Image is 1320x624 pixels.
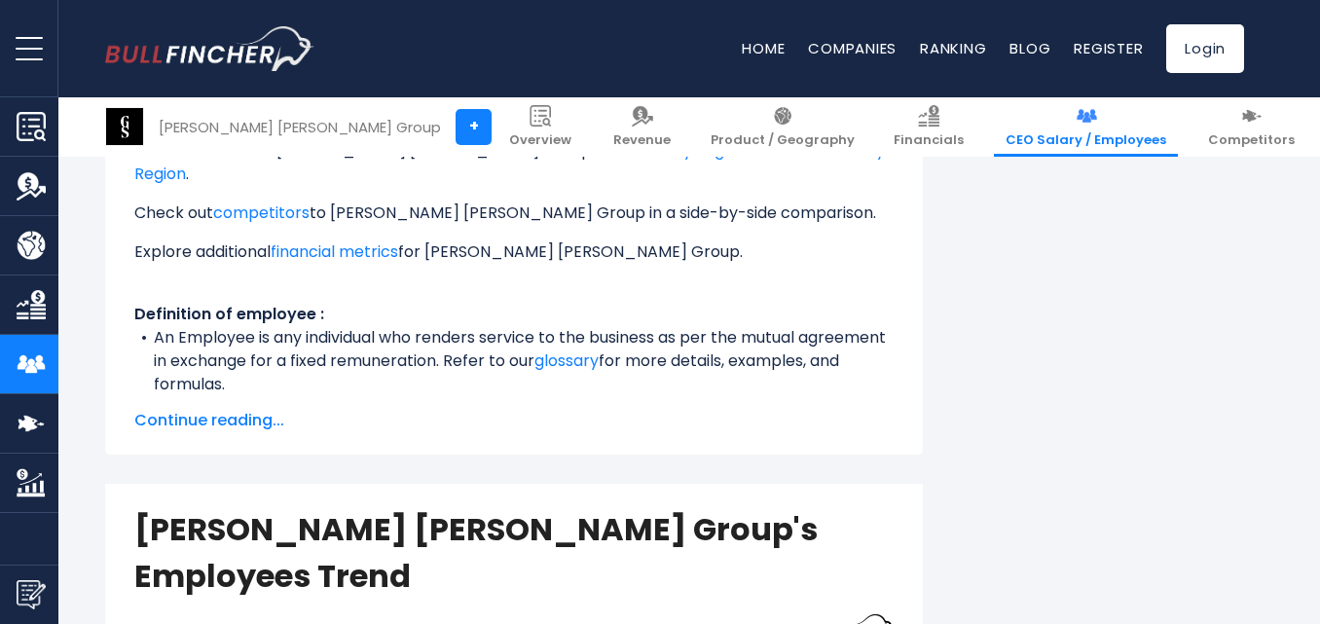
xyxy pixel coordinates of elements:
[613,132,671,149] span: Revenue
[134,202,894,225] p: Check out to [PERSON_NAME] [PERSON_NAME] Group in a side-by-side comparison.
[894,132,964,149] span: Financials
[105,26,314,71] img: bullfincher logo
[699,97,866,157] a: Product / Geography
[134,139,885,185] a: Revenue by Region
[882,97,975,157] a: Financials
[1006,132,1166,149] span: CEO Salary / Employees
[742,38,785,58] a: Home
[106,108,143,145] img: GS logo
[509,132,571,149] span: Overview
[134,139,894,186] p: Learn more about [PERSON_NAME] [PERSON_NAME] Group's and .
[159,116,441,138] div: [PERSON_NAME] [PERSON_NAME] Group
[1009,38,1050,58] a: Blog
[456,109,492,145] a: +
[602,97,682,157] a: Revenue
[1166,24,1244,73] a: Login
[134,240,894,264] p: Explore additional for [PERSON_NAME] [PERSON_NAME] Group.
[213,202,310,224] a: competitors
[534,349,599,372] a: glossary
[711,132,855,149] span: Product / Geography
[134,326,894,396] li: An Employee is any individual who renders service to the business as per the mutual agreement in ...
[808,38,897,58] a: Companies
[1074,38,1143,58] a: Register
[497,97,583,157] a: Overview
[134,506,894,600] h2: [PERSON_NAME] [PERSON_NAME] Group's Employees Trend
[134,409,894,432] span: Continue reading...
[105,26,314,71] a: Go to homepage
[1196,97,1306,157] a: Competitors
[271,240,398,263] a: financial metrics
[1208,132,1295,149] span: Competitors
[920,38,986,58] a: Ranking
[134,303,324,325] b: Definition of employee :
[994,97,1178,157] a: CEO Salary / Employees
